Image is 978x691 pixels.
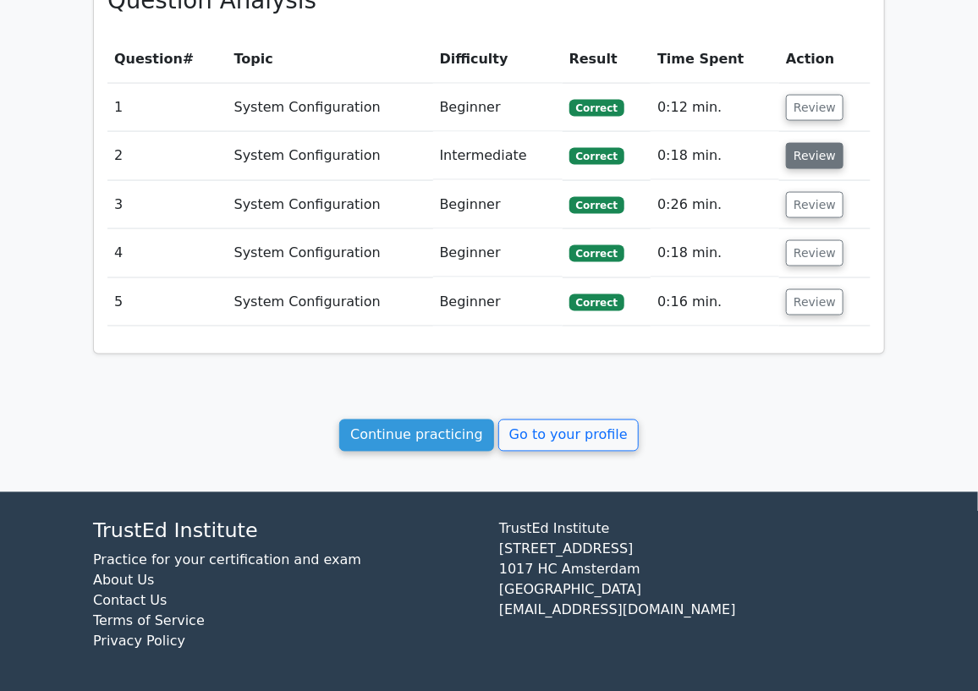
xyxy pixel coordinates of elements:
td: Beginner [433,181,563,229]
span: Correct [569,197,624,214]
a: Terms of Service [93,613,205,629]
a: Continue practicing [339,420,494,452]
td: 0:16 min. [651,278,779,326]
span: Correct [569,294,624,311]
td: 0:18 min. [651,229,779,277]
td: 0:12 min. [651,84,779,132]
button: Review [786,289,843,315]
h4: TrustEd Institute [93,519,479,544]
button: Review [786,143,843,169]
td: 4 [107,229,228,277]
td: 2 [107,132,228,180]
td: Beginner [433,278,563,326]
th: Action [779,36,871,84]
span: Correct [569,245,624,262]
td: Intermediate [433,132,563,180]
td: 0:18 min. [651,132,779,180]
td: System Configuration [228,84,433,132]
th: Result [563,36,651,84]
th: Time Spent [651,36,779,84]
th: # [107,36,228,84]
button: Review [786,192,843,218]
th: Topic [228,36,433,84]
td: Beginner [433,84,563,132]
a: Go to your profile [498,420,639,452]
a: About Us [93,573,154,589]
span: Correct [569,148,624,165]
th: Difficulty [433,36,563,84]
div: TrustEd Institute [STREET_ADDRESS] 1017 HC Amsterdam [GEOGRAPHIC_DATA] [EMAIL_ADDRESS][DOMAIN_NAME] [489,519,895,666]
span: Question [114,51,183,67]
td: 3 [107,181,228,229]
a: Contact Us [93,593,167,609]
td: System Configuration [228,278,433,326]
td: 0:26 min. [651,181,779,229]
span: Correct [569,100,624,117]
td: 1 [107,84,228,132]
td: System Configuration [228,229,433,277]
td: System Configuration [228,132,433,180]
button: Review [786,95,843,121]
td: System Configuration [228,181,433,229]
button: Review [786,240,843,266]
a: Practice for your certification and exam [93,552,361,568]
a: Privacy Policy [93,633,185,650]
td: Beginner [433,229,563,277]
td: 5 [107,278,228,326]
